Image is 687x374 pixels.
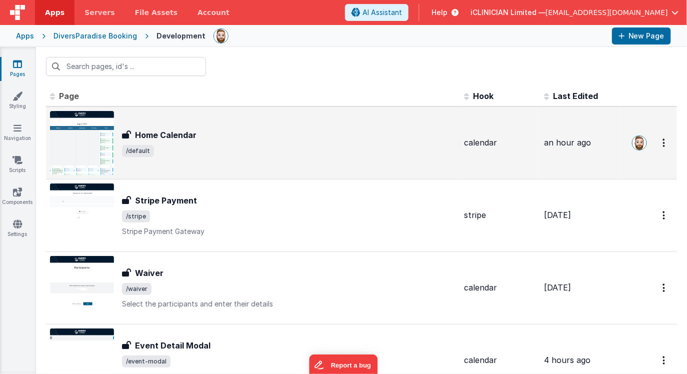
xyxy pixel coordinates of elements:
[156,31,205,41] div: Development
[122,145,154,157] span: /default
[612,27,671,44] button: New Page
[122,299,456,309] p: Select the participants and enter their details
[657,205,673,225] button: Options
[46,57,206,76] input: Search pages, id's ...
[135,129,196,141] h3: Home Calendar
[122,355,170,367] span: /event-modal
[553,91,598,101] span: Last Edited
[464,354,536,366] div: calendar
[470,7,679,17] button: iCLINICIAN Limited — [EMAIL_ADDRESS][DOMAIN_NAME]
[657,132,673,153] button: Options
[544,137,591,147] span: an hour ago
[135,267,163,279] h3: Waiver
[544,210,571,220] span: [DATE]
[135,339,210,351] h3: Event Detail Modal
[464,282,536,293] div: calendar
[657,277,673,298] button: Options
[214,29,228,43] img: 338b8ff906eeea576da06f2fc7315c1b
[122,283,151,295] span: /waiver
[464,137,536,148] div: calendar
[53,31,137,41] div: DiversParadise Booking
[470,7,545,17] span: iCLINICIAN Limited —
[135,194,197,206] h3: Stripe Payment
[431,7,447,17] span: Help
[122,210,150,222] span: /stripe
[464,209,536,221] div: stripe
[122,226,456,236] p: Stripe Payment Gateway
[657,350,673,370] button: Options
[545,7,668,17] span: [EMAIL_ADDRESS][DOMAIN_NAME]
[45,7,64,17] span: Apps
[84,7,114,17] span: Servers
[345,4,408,21] button: AI Assistant
[135,7,178,17] span: File Assets
[544,282,571,292] span: [DATE]
[632,136,646,150] img: 338b8ff906eeea576da06f2fc7315c1b
[544,355,590,365] span: 4 hours ago
[16,31,34,41] div: Apps
[473,91,493,101] span: Hook
[59,91,79,101] span: Page
[362,7,402,17] span: AI Assistant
